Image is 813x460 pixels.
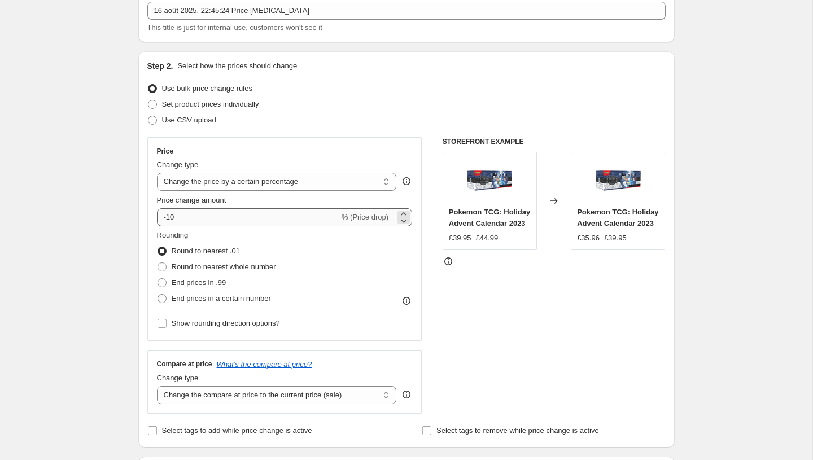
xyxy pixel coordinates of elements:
button: What's the compare at price? [217,360,312,369]
input: -15 [157,208,339,226]
span: Round to nearest whole number [172,262,276,271]
span: Price change amount [157,196,226,204]
span: Pokemon TCG: Holiday Advent Calendar 2023 [577,208,658,227]
span: Show rounding direction options? [172,319,280,327]
h2: Step 2. [147,60,173,72]
div: help [401,389,412,400]
div: help [401,176,412,187]
span: Select tags to remove while price change is active [436,426,599,435]
span: Rounding [157,231,189,239]
input: 30% off holiday sale [147,2,666,20]
span: Select tags to add while price change is active [162,426,312,435]
div: £39.95 [449,233,471,244]
span: Pokemon TCG: Holiday Advent Calendar 2023 [449,208,530,227]
span: Change type [157,160,199,169]
h3: Price [157,147,173,156]
span: Set product prices individually [162,100,259,108]
span: % (Price drop) [342,213,388,221]
span: Use CSV upload [162,116,216,124]
strike: £39.95 [604,233,627,244]
div: £35.96 [577,233,600,244]
span: Use bulk price change rules [162,84,252,93]
p: Select how the prices should change [177,60,297,72]
strike: £44.99 [476,233,499,244]
img: pokemon-tcg-holiday-advent-calendar-2023-the-card-vault-1_80x.png [596,158,641,203]
h3: Compare at price [157,360,212,369]
h6: STOREFRONT EXAMPLE [443,137,666,146]
span: Change type [157,374,199,382]
span: End prices in a certain number [172,294,271,303]
span: Round to nearest .01 [172,247,240,255]
span: End prices in .99 [172,278,226,287]
span: This title is just for internal use, customers won't see it [147,23,322,32]
img: pokemon-tcg-holiday-advent-calendar-2023-the-card-vault-1_80x.png [467,158,512,203]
